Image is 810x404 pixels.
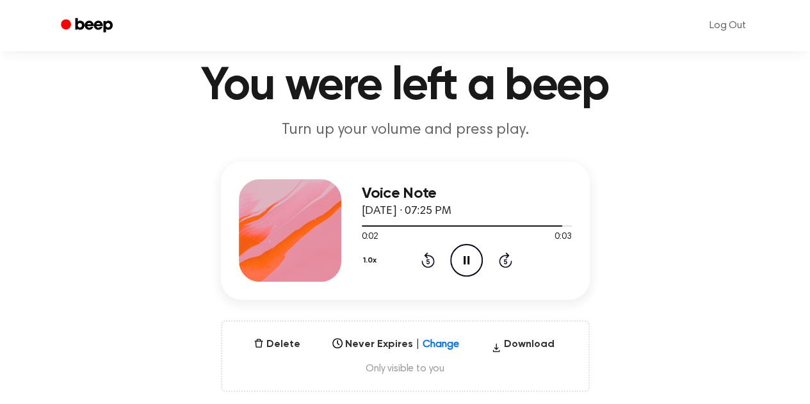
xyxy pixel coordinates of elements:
[362,250,382,271] button: 1.0x
[248,337,305,352] button: Delete
[697,10,759,41] a: Log Out
[159,120,651,141] p: Turn up your volume and press play.
[362,230,378,244] span: 0:02
[362,185,572,202] h3: Voice Note
[238,362,573,375] span: Only visible to you
[52,13,124,38] a: Beep
[486,337,560,357] button: Download
[555,230,571,244] span: 0:03
[362,206,451,217] span: [DATE] · 07:25 PM
[77,63,733,109] h1: You were left a beep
